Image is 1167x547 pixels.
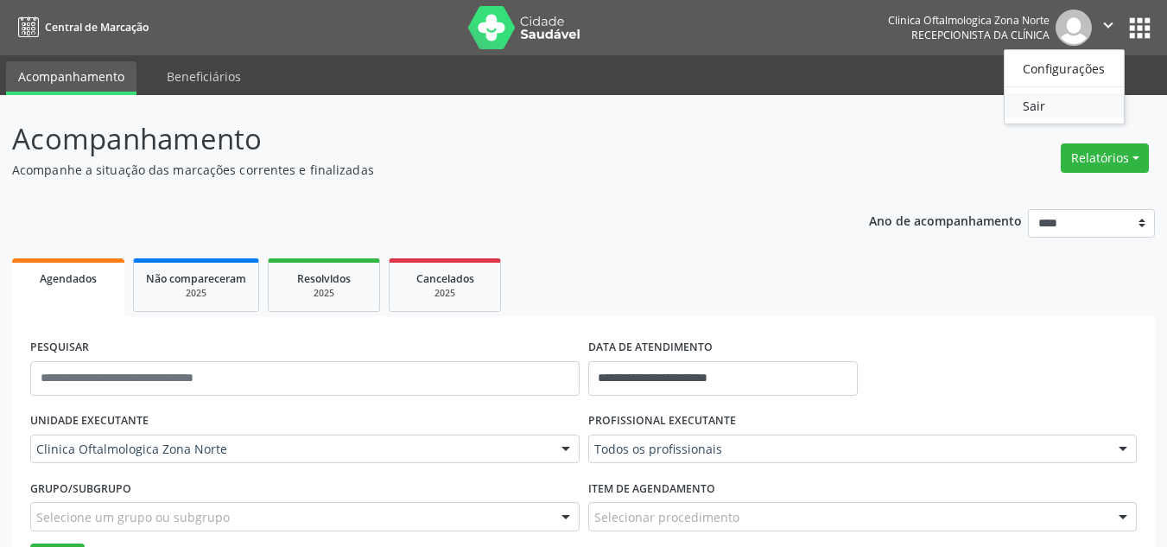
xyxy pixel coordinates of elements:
a: Configurações [1005,56,1124,80]
span: Agendados [40,271,97,286]
button: apps [1125,13,1155,43]
button:  [1092,10,1125,46]
p: Ano de acompanhamento [869,209,1022,231]
label: UNIDADE EXECUTANTE [30,408,149,435]
span: Resolvidos [297,271,351,286]
span: Recepcionista da clínica [911,28,1050,42]
div: 2025 [402,287,488,300]
p: Acompanhe a situação das marcações correntes e finalizadas [12,161,812,179]
span: Todos os profissionais [594,441,1102,458]
label: Grupo/Subgrupo [30,475,131,502]
span: Não compareceram [146,271,246,286]
a: Beneficiários [155,61,253,92]
a: Central de Marcação [12,13,149,41]
p: Acompanhamento [12,118,812,161]
div: Clinica Oftalmologica Zona Norte [888,13,1050,28]
div: 2025 [146,287,246,300]
i:  [1099,16,1118,35]
span: Central de Marcação [45,20,149,35]
div: 2025 [281,287,367,300]
span: Cancelados [416,271,474,286]
img: img [1056,10,1092,46]
a: Sair [1005,93,1124,118]
label: PROFISSIONAL EXECUTANTE [588,408,736,435]
label: DATA DE ATENDIMENTO [588,334,713,361]
span: Clinica Oftalmologica Zona Norte [36,441,544,458]
span: Selecione um grupo ou subgrupo [36,508,230,526]
ul:  [1004,49,1125,124]
span: Selecionar procedimento [594,508,739,526]
button: Relatórios [1061,143,1149,173]
label: Item de agendamento [588,475,715,502]
a: Acompanhamento [6,61,136,95]
label: PESQUISAR [30,334,89,361]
